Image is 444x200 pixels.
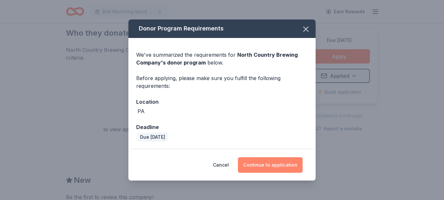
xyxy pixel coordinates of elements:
[137,107,145,115] div: PA
[136,123,308,131] div: Deadline
[136,98,308,106] div: Location
[238,157,303,173] button: Continue to application
[136,51,308,66] div: We've summarized the requirements for below.
[137,133,168,142] div: Due [DATE]
[213,157,229,173] button: Cancel
[128,19,316,38] div: Donor Program Requirements
[136,74,308,90] div: Before applying, please make sure you fulfill the following requirements:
